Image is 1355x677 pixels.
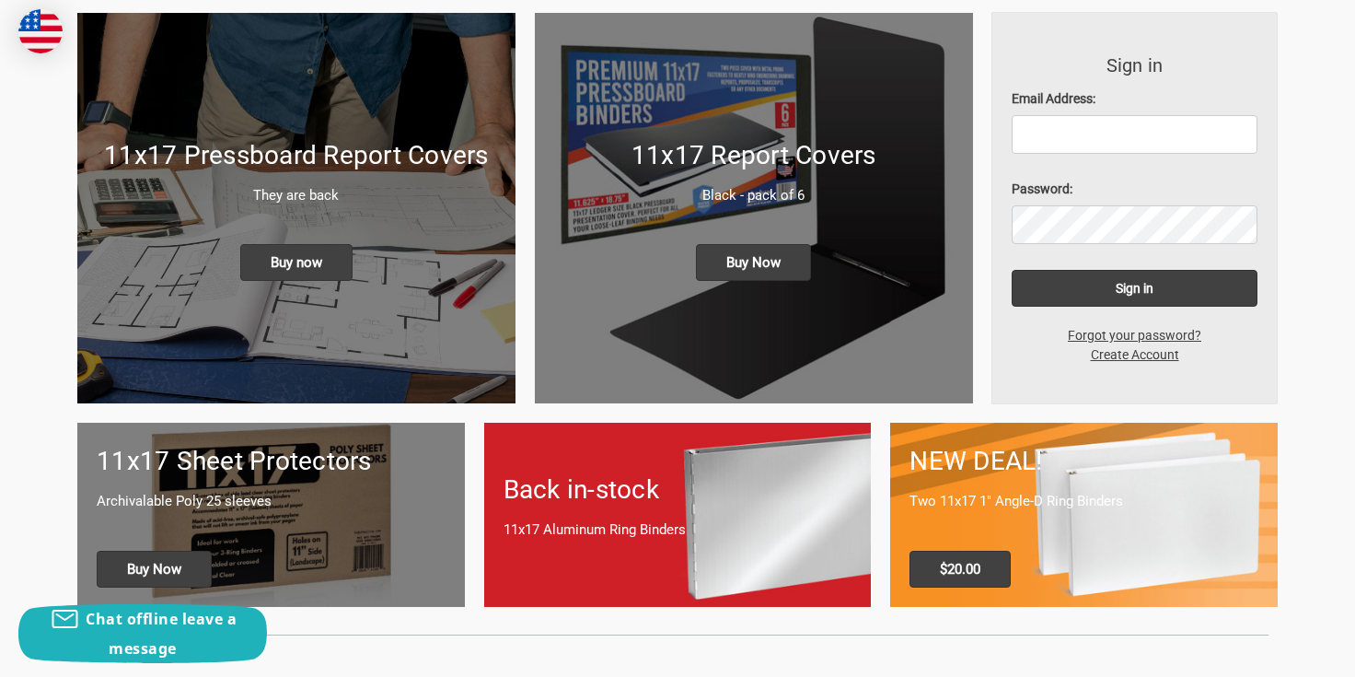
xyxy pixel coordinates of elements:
[1203,627,1355,677] iframe: Google Customer Reviews
[240,244,353,281] span: Buy now
[909,442,1258,481] h1: NEW DEAL!
[97,185,496,206] p: They are back
[909,551,1011,588] span: $20.00
[504,471,852,509] h1: Back in-stock
[18,9,63,53] img: duty and tax information for United States
[554,185,954,206] p: Black - pack of 6
[909,491,1258,512] p: Two 11x17 1" Angle-D Ring Binders
[97,551,212,588] span: Buy Now
[1012,270,1258,307] input: Sign in
[1012,180,1258,199] label: Password:
[1058,326,1211,345] a: Forgot your password?
[535,13,973,403] a: 11x17 Report Covers 11x17 Report Covers Black - pack of 6 Buy Now
[77,13,515,403] img: New 11x17 Pressboard Binders
[1081,345,1189,365] a: Create Account
[484,423,872,606] a: Back in-stock 11x17 Aluminum Ring Binders
[1012,89,1258,109] label: Email Address:
[535,13,973,403] img: 11x17 Report Covers
[18,604,267,663] button: Chat offline leave a message
[86,609,237,659] span: Chat offline leave a message
[1012,52,1258,79] h3: Sign in
[77,423,465,606] a: 11x17 sheet protectors 11x17 Sheet Protectors Archivalable Poly 25 sleeves Buy Now
[77,13,515,403] a: New 11x17 Pressboard Binders 11x17 Pressboard Report Covers They are back Buy now
[97,491,446,512] p: Archivalable Poly 25 sleeves
[554,136,954,175] h1: 11x17 Report Covers
[97,442,446,481] h1: 11x17 Sheet Protectors
[504,519,852,541] p: 11x17 Aluminum Ring Binders
[696,244,811,281] span: Buy Now
[890,423,1278,606] a: 11x17 Binder 2-pack only $20.00 NEW DEAL! Two 11x17 1" Angle-D Ring Binders $20.00
[97,136,496,175] h1: 11x17 Pressboard Report Covers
